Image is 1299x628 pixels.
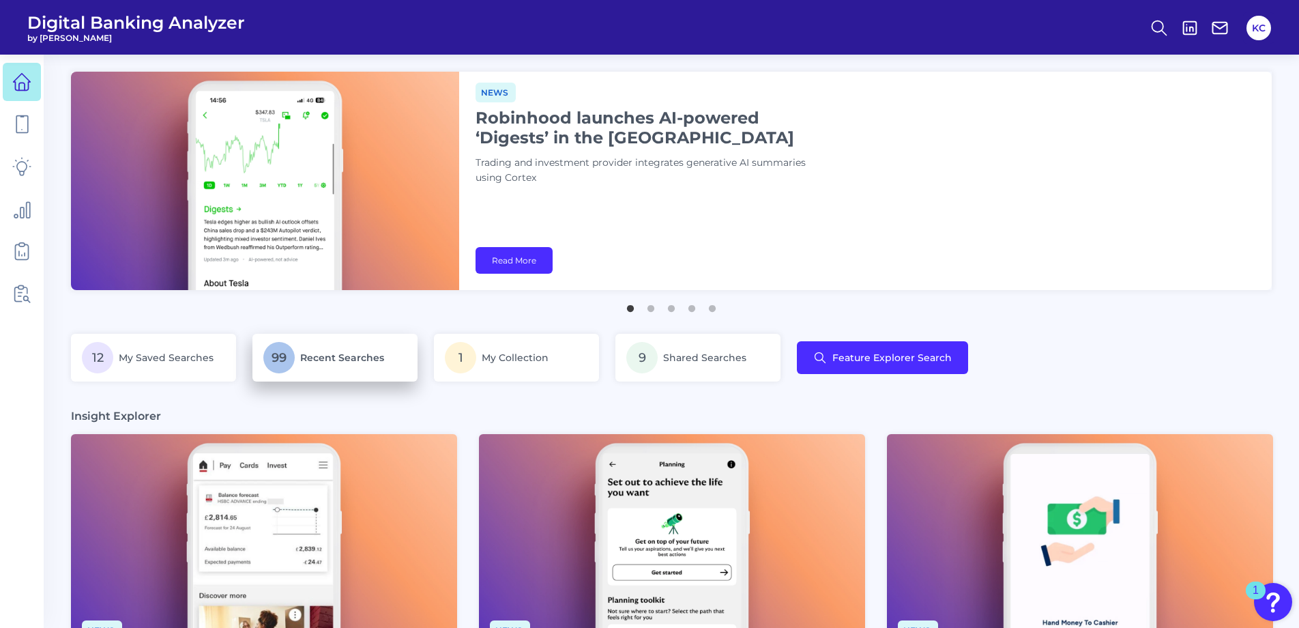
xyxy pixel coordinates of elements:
span: 9 [626,342,658,373]
span: News [476,83,516,102]
a: 9Shared Searches [615,334,780,382]
button: 1 [624,298,637,312]
span: Digital Banking Analyzer [27,12,245,33]
p: Trading and investment provider integrates generative AI summaries using Cortex [476,156,817,186]
span: Recent Searches [300,352,384,364]
button: 2 [644,298,658,312]
a: Read More [476,247,553,274]
span: My Saved Searches [119,352,214,364]
span: Feature Explorer Search [832,352,952,363]
span: by [PERSON_NAME] [27,33,245,43]
span: My Collection [482,352,549,364]
h1: Robinhood launches AI-powered ‘Digests’ in the [GEOGRAPHIC_DATA] [476,108,817,147]
a: News [476,85,516,98]
h3: Insight Explorer [71,409,161,423]
span: 12 [82,342,113,373]
a: 12My Saved Searches [71,334,236,382]
button: Open Resource Center, 1 new notification [1254,583,1292,621]
span: 1 [445,342,476,373]
div: 1 [1253,590,1259,608]
span: 99 [263,342,295,373]
button: 5 [705,298,719,312]
button: KC [1246,16,1271,40]
button: Feature Explorer Search [797,341,968,374]
a: 1My Collection [434,334,599,382]
button: 4 [685,298,699,312]
a: 99Recent Searches [252,334,418,382]
img: bannerImg [71,72,459,290]
span: Shared Searches [663,352,746,364]
button: 3 [665,298,678,312]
